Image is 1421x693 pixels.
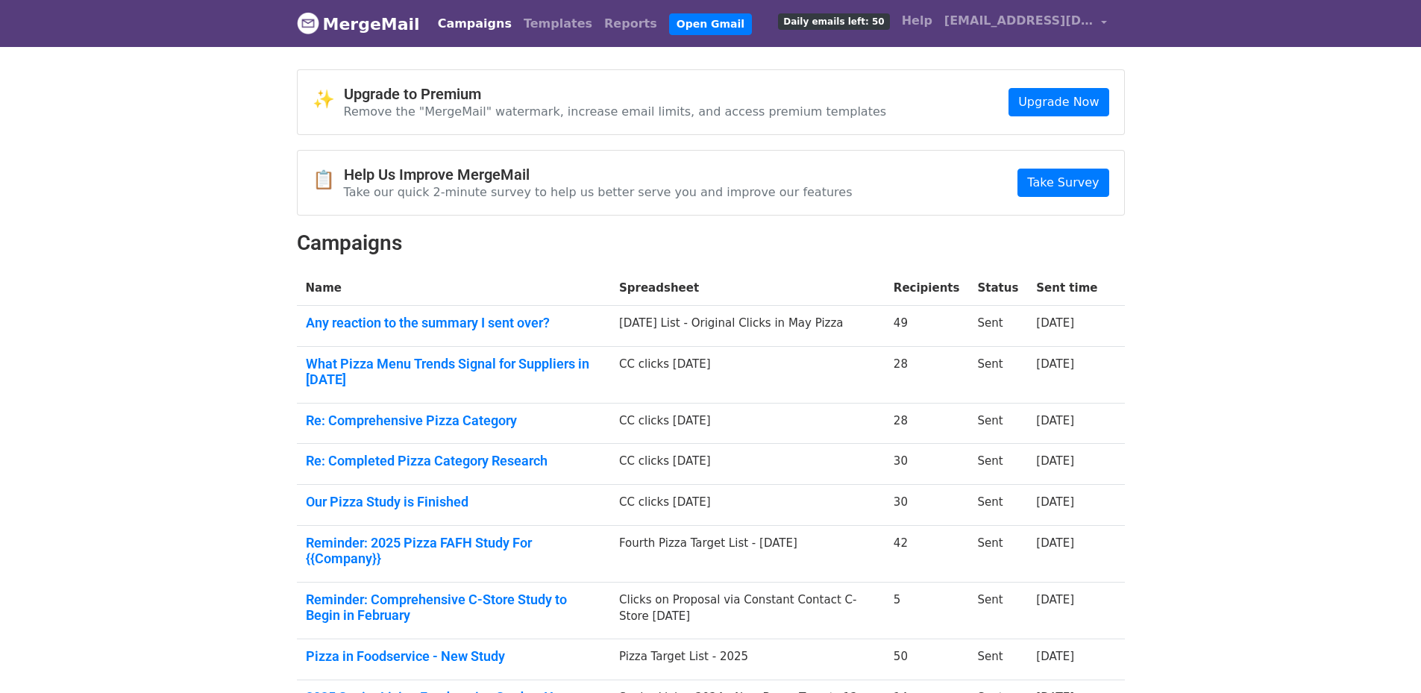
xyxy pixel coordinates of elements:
td: Sent [968,525,1027,582]
td: 50 [885,639,969,680]
a: [DATE] [1036,316,1074,330]
span: 📋 [313,169,344,191]
td: 49 [885,306,969,347]
td: Sent [968,346,1027,403]
a: [DATE] [1036,454,1074,468]
td: CC clicks [DATE] [610,346,885,403]
span: ✨ [313,89,344,110]
td: 30 [885,444,969,485]
td: Pizza Target List - 2025 [610,639,885,680]
td: Sent [968,444,1027,485]
a: Reminder: 2025 Pizza FAFH Study For {{Company}} [306,535,602,567]
a: [DATE] [1036,536,1074,550]
td: 28 [885,346,969,403]
a: Daily emails left: 50 [772,6,895,36]
a: Upgrade Now [1008,88,1108,116]
a: Our Pizza Study is Finished [306,494,602,510]
a: MergeMail [297,8,420,40]
a: [DATE] [1036,593,1074,606]
a: [DATE] [1036,357,1074,371]
th: Recipients [885,271,969,306]
h4: Upgrade to Premium [344,85,887,103]
a: [DATE] [1036,495,1074,509]
a: Take Survey [1017,169,1108,197]
a: Reports [598,9,663,39]
a: Reminder: Comprehensive C-Store Study to Begin in February [306,592,602,624]
td: Fourth Pizza Target List - [DATE] [610,525,885,582]
a: Re: Comprehensive Pizza Category [306,413,602,429]
td: Sent [968,639,1027,680]
td: CC clicks [DATE] [610,444,885,485]
td: Clicks on Proposal via Constant Contact C-Store [DATE] [610,582,885,639]
a: Pizza in Foodservice - New Study [306,648,602,665]
img: MergeMail logo [297,12,319,34]
a: What Pizza Menu Trends Signal for Suppliers in [DATE] [306,356,602,388]
td: Sent [968,582,1027,639]
a: Any reaction to the summary I sent over? [306,315,602,331]
a: Templates [518,9,598,39]
td: Sent [968,485,1027,526]
th: Name [297,271,611,306]
span: [EMAIL_ADDRESS][DOMAIN_NAME] [944,12,1094,30]
h2: Campaigns [297,231,1125,256]
h4: Help Us Improve MergeMail [344,166,853,184]
p: Remove the "MergeMail" watermark, increase email limits, and access premium templates [344,104,887,119]
a: Open Gmail [669,13,752,35]
td: CC clicks [DATE] [610,403,885,444]
span: Daily emails left: 50 [778,13,889,30]
th: Spreadsheet [610,271,885,306]
td: 30 [885,485,969,526]
td: CC clicks [DATE] [610,485,885,526]
a: Campaigns [432,9,518,39]
th: Sent time [1027,271,1106,306]
a: Help [896,6,938,36]
p: Take our quick 2-minute survey to help us better serve you and improve our features [344,184,853,200]
a: Re: Completed Pizza Category Research [306,453,602,469]
th: Status [968,271,1027,306]
td: 5 [885,582,969,639]
td: 28 [885,403,969,444]
td: Sent [968,403,1027,444]
a: [EMAIL_ADDRESS][DOMAIN_NAME] [938,6,1113,41]
td: [DATE] List - Original Clicks in May Pizza [610,306,885,347]
a: [DATE] [1036,414,1074,427]
td: Sent [968,306,1027,347]
td: 42 [885,525,969,582]
a: [DATE] [1036,650,1074,663]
